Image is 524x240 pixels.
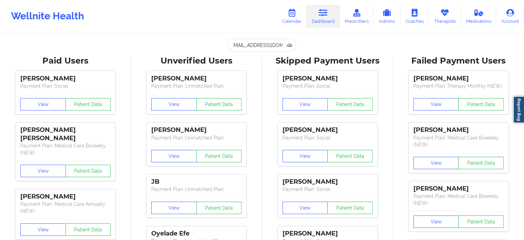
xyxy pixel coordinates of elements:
[65,165,111,177] button: Patient Data
[327,150,373,162] button: Patient Data
[20,223,66,236] button: View
[20,142,111,156] p: Payment Plan : Medical Care Biweekly (NEW)
[196,202,242,214] button: Patient Data
[413,126,504,134] div: [PERSON_NAME]
[151,75,242,83] div: [PERSON_NAME]
[282,230,373,238] div: [PERSON_NAME]
[327,98,373,111] button: Patient Data
[65,223,111,236] button: Patient Data
[20,98,66,111] button: View
[458,215,504,228] button: Patient Data
[151,134,242,141] p: Payment Plan : Unmatched Plan
[413,83,504,89] p: Payment Plan : Therapy Monthly (NEW)
[282,134,373,141] p: Payment Plan : Social
[277,5,307,28] a: Calendar
[373,5,400,28] a: Admins
[282,202,328,214] button: View
[136,56,257,66] div: Unverified Users
[20,201,111,214] p: Payment Plan : Medical Care Annually (NEW)
[461,5,496,28] a: Medications
[458,98,504,111] button: Patient Data
[5,56,126,66] div: Paid Users
[151,98,197,111] button: View
[151,202,197,214] button: View
[398,56,519,66] div: Failed Payment Users
[151,178,242,186] div: JB
[413,157,459,169] button: View
[413,185,504,193] div: [PERSON_NAME]
[307,5,340,28] a: Dashboard
[282,83,373,89] p: Payment Plan : Social
[458,157,504,169] button: Patient Data
[282,186,373,193] p: Payment Plan : Social
[151,126,242,134] div: [PERSON_NAME]
[400,5,429,28] a: Coaches
[282,98,328,111] button: View
[20,165,66,177] button: View
[151,186,242,193] p: Payment Plan : Unmatched Plan
[20,126,111,142] div: [PERSON_NAME] [PERSON_NAME]
[496,5,524,28] a: Account
[413,98,459,111] button: View
[340,5,374,28] a: Prescribers
[429,5,461,28] a: Therapists
[196,98,242,111] button: Patient Data
[282,126,373,134] div: [PERSON_NAME]
[327,202,373,214] button: Patient Data
[20,75,111,83] div: [PERSON_NAME]
[151,83,242,89] p: Payment Plan : Unmatched Plan
[151,230,242,238] div: Oyelade Efe
[413,75,504,83] div: [PERSON_NAME]
[282,150,328,162] button: View
[513,96,524,123] a: Report Bug
[282,178,373,186] div: [PERSON_NAME]
[413,215,459,228] button: View
[196,150,242,162] button: Patient Data
[413,134,504,148] p: Payment Plan : Medical Care Biweekly (NEW)
[267,56,388,66] div: Skipped Payment Users
[413,193,504,207] p: Payment Plan : Medical Care Biweekly (NEW)
[20,193,111,201] div: [PERSON_NAME]
[65,98,111,111] button: Patient Data
[282,75,373,83] div: [PERSON_NAME]
[20,83,111,89] p: Payment Plan : Social
[151,150,197,162] button: View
